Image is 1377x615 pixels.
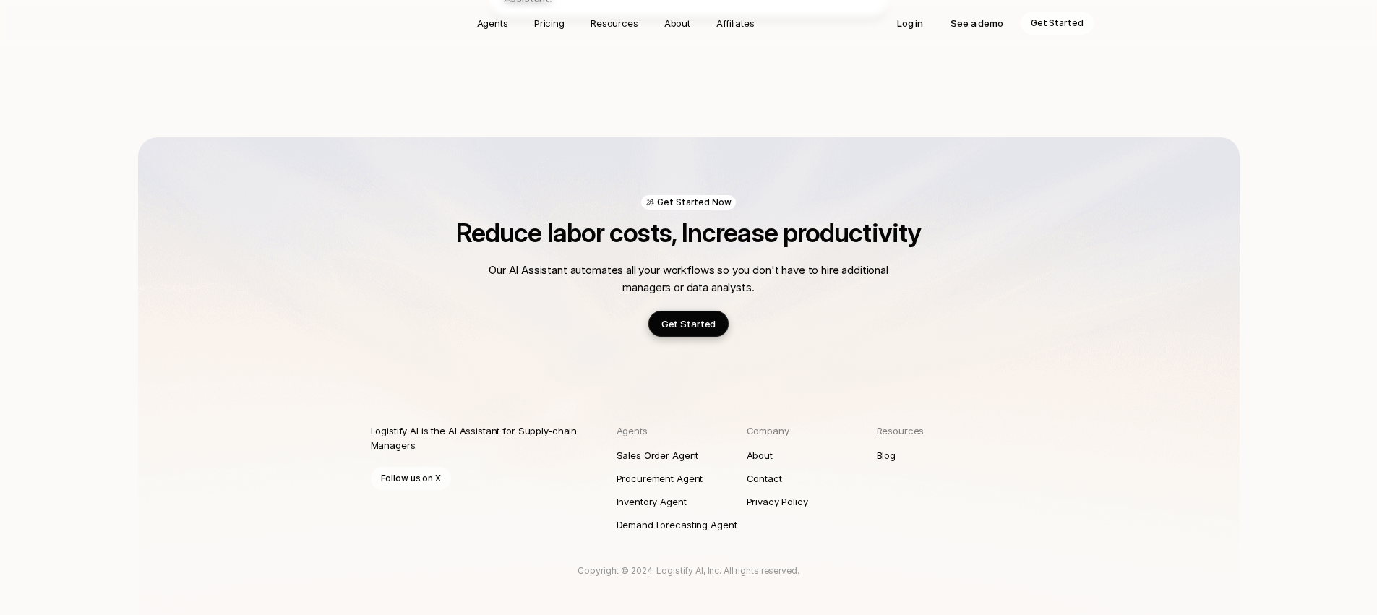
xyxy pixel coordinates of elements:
p: Follow us on X [381,471,441,486]
a: Get Started [648,311,729,337]
p: Blog [877,448,896,463]
p: Pricing [534,16,565,30]
a: Blog [877,444,1007,467]
p: Get Started [661,317,716,331]
p: Procurement Agent [617,471,703,486]
a: Affiliates [708,12,763,35]
a: Agents [468,12,517,35]
p: Sales Order Agent [617,448,699,463]
p: Resources [591,16,638,30]
p: Agents [477,16,508,30]
a: Sales Order Agent [617,444,747,467]
p: About [664,16,690,30]
a: Contact [747,467,877,490]
a: Follow us on X [371,467,451,490]
a: About [656,12,699,35]
p: Affiliates [716,16,755,30]
a: Pricing [526,12,573,35]
a: Log in [887,12,933,35]
a: About [747,444,877,467]
span: Copyright © 2024. Logistify AI, Inc. All rights reserved. [578,565,799,576]
span: Resources [877,425,925,436]
a: See a demo [940,12,1013,35]
p: Get Started Now [657,197,731,208]
p: Demand Forecasting Agent [617,517,737,532]
a: Inventory Agent [617,490,747,513]
p: Logistify AI is the AI Assistant for Supply-chain Managers. [371,423,591,452]
span: Company [747,425,789,436]
p: Log in [897,16,923,30]
p: Our AI Assistant automates all your workflows so you don't have to hire additional managers or da... [486,262,891,296]
p: About [747,448,773,463]
p: See a demo [951,16,1003,30]
p: Get Started [1031,16,1084,30]
a: Get Started [1021,12,1094,35]
a: Procurement Agent [617,467,747,490]
p: Privacy Policy [747,494,808,509]
a: Resources [582,12,647,35]
p: Contact [747,471,782,486]
span: Agents [617,425,648,436]
h2: Reduce labor costs, Increase productivity [371,218,1007,247]
a: Privacy Policy [747,490,877,513]
p: Inventory Agent [617,494,687,509]
a: Demand Forecasting Agent [617,513,747,536]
